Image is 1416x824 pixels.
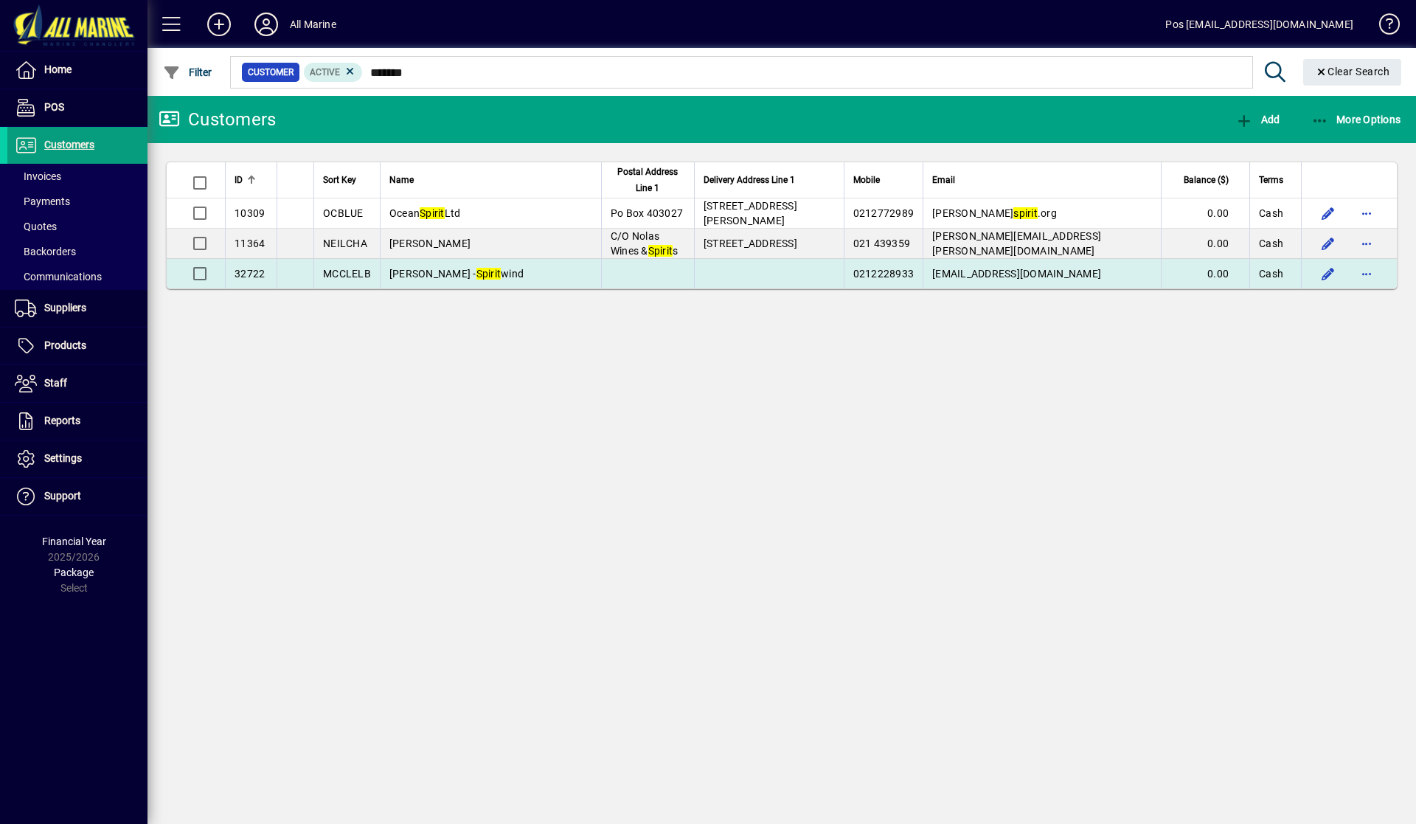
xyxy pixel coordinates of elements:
[7,89,147,126] a: POS
[44,415,80,426] span: Reports
[7,52,147,89] a: Home
[932,207,1057,219] span: [PERSON_NAME] .org
[420,207,445,219] em: Spirit
[304,63,363,82] mat-chip: Activation Status: Active
[44,452,82,464] span: Settings
[235,238,265,249] span: 11364
[15,195,70,207] span: Payments
[1316,232,1340,255] button: Edit
[15,246,76,257] span: Backorders
[42,536,106,547] span: Financial Year
[1259,266,1283,281] span: Cash
[1303,59,1402,86] button: Clear
[1170,172,1242,188] div: Balance ($)
[1013,207,1038,219] em: spirit
[7,239,147,264] a: Backorders
[1259,172,1283,188] span: Terms
[15,170,61,182] span: Invoices
[1311,114,1401,125] span: More Options
[1165,13,1353,36] div: Pos [EMAIL_ADDRESS][DOMAIN_NAME]
[310,67,340,77] span: Active
[7,264,147,289] a: Communications
[15,221,57,232] span: Quotes
[44,490,81,502] span: Support
[7,478,147,515] a: Support
[1235,114,1280,125] span: Add
[1316,262,1340,285] button: Edit
[44,302,86,314] span: Suppliers
[44,139,94,150] span: Customers
[159,108,276,131] div: Customers
[1316,201,1340,225] button: Edit
[323,172,356,188] span: Sort Key
[1355,262,1378,285] button: More options
[1308,106,1405,133] button: More Options
[611,230,678,257] span: C/O Nolas Wines & s
[389,172,592,188] div: Name
[235,268,265,280] span: 32722
[1368,3,1398,51] a: Knowledge Base
[389,172,414,188] span: Name
[235,207,265,219] span: 10309
[853,238,911,249] span: 021 439359
[932,172,1152,188] div: Email
[1259,206,1283,221] span: Cash
[648,245,673,257] em: Spirit
[1355,201,1378,225] button: More options
[7,164,147,189] a: Invoices
[389,268,524,280] span: [PERSON_NAME] - wind
[704,200,797,226] span: [STREET_ADDRESS][PERSON_NAME]
[1232,106,1283,133] button: Add
[290,13,336,36] div: All Marine
[611,164,685,196] span: Postal Address Line 1
[323,238,367,249] span: NEILCHA
[1161,198,1249,229] td: 0.00
[7,214,147,239] a: Quotes
[7,189,147,214] a: Payments
[932,172,955,188] span: Email
[476,268,502,280] em: Spirit
[44,377,67,389] span: Staff
[7,328,147,364] a: Products
[853,207,914,219] span: 0212772989
[389,207,461,219] span: Ocean Ltd
[1259,236,1283,251] span: Cash
[7,365,147,402] a: Staff
[389,238,471,249] span: [PERSON_NAME]
[1184,172,1229,188] span: Balance ($)
[44,63,72,75] span: Home
[235,172,268,188] div: ID
[163,66,212,78] span: Filter
[44,101,64,113] span: POS
[7,403,147,440] a: Reports
[7,290,147,327] a: Suppliers
[15,271,102,283] span: Communications
[44,339,86,351] span: Products
[248,65,294,80] span: Customer
[611,207,683,219] span: Po Box 403027
[853,172,914,188] div: Mobile
[323,207,364,219] span: OCBLUE
[54,567,94,578] span: Package
[1161,229,1249,259] td: 0.00
[1315,66,1390,77] span: Clear Search
[195,11,243,38] button: Add
[704,238,797,249] span: [STREET_ADDRESS]
[932,230,1101,257] span: [PERSON_NAME][EMAIL_ADDRESS][PERSON_NAME][DOMAIN_NAME]
[704,172,795,188] span: Delivery Address Line 1
[323,268,371,280] span: MCCLELB
[853,172,880,188] span: Mobile
[1355,232,1378,255] button: More options
[243,11,290,38] button: Profile
[7,440,147,477] a: Settings
[235,172,243,188] span: ID
[932,268,1101,280] span: [EMAIL_ADDRESS][DOMAIN_NAME]
[159,59,216,86] button: Filter
[1161,259,1249,288] td: 0.00
[853,268,914,280] span: 0212228933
